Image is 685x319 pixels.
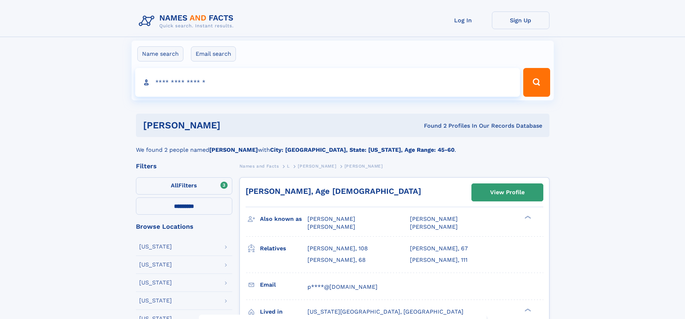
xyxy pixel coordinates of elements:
h3: Also known as [260,213,307,225]
div: View Profile [490,184,525,201]
div: [US_STATE] [139,262,172,268]
div: [US_STATE] [139,298,172,304]
span: All [171,182,178,189]
label: Name search [137,46,183,61]
div: Found 2 Profiles In Our Records Database [322,122,542,130]
a: L [287,161,290,170]
button: Search Button [523,68,550,97]
span: [PERSON_NAME] [307,223,355,230]
a: [PERSON_NAME], 111 [410,256,467,264]
span: [PERSON_NAME] [410,223,458,230]
a: [PERSON_NAME], Age [DEMOGRAPHIC_DATA] [246,187,421,196]
div: Browse Locations [136,223,232,230]
a: [PERSON_NAME], 68 [307,256,366,264]
label: Email search [191,46,236,61]
div: We found 2 people named with . [136,137,549,154]
span: [PERSON_NAME] [298,164,336,169]
a: [PERSON_NAME], 67 [410,245,468,252]
img: Logo Names and Facts [136,12,239,31]
span: L [287,164,290,169]
a: Log In [434,12,492,29]
a: Sign Up [492,12,549,29]
label: Filters [136,177,232,195]
span: [PERSON_NAME] [344,164,383,169]
span: [PERSON_NAME] [410,215,458,222]
a: [PERSON_NAME], 108 [307,245,368,252]
a: View Profile [472,184,543,201]
h1: [PERSON_NAME] [143,121,322,130]
div: ❯ [523,215,531,220]
a: [PERSON_NAME] [298,161,336,170]
h3: Email [260,279,307,291]
div: ❯ [523,307,531,312]
span: [US_STATE][GEOGRAPHIC_DATA], [GEOGRAPHIC_DATA] [307,308,463,315]
div: [US_STATE] [139,280,172,286]
h3: Relatives [260,242,307,255]
a: Names and Facts [239,161,279,170]
h3: Lived in [260,306,307,318]
span: [PERSON_NAME] [307,215,355,222]
div: Filters [136,163,232,169]
div: [US_STATE] [139,244,172,250]
b: City: [GEOGRAPHIC_DATA], State: [US_STATE], Age Range: 45-60 [270,146,455,153]
b: [PERSON_NAME] [209,146,258,153]
input: search input [135,68,520,97]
